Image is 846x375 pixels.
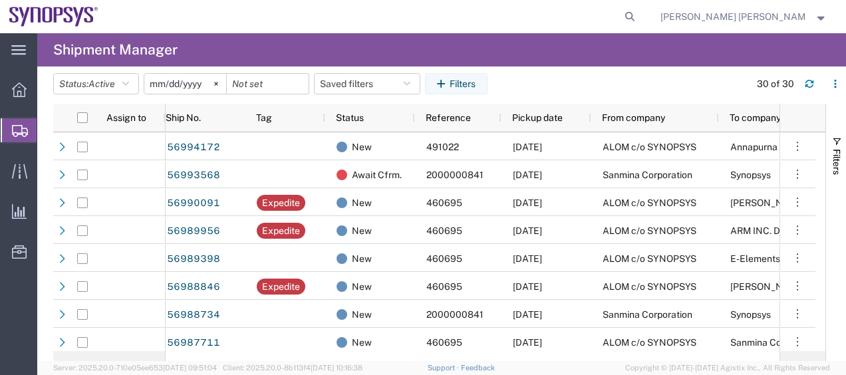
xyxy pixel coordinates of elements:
[166,165,221,186] a: 56993568
[166,249,221,270] a: 56989398
[227,74,309,94] input: Not set
[262,223,300,239] div: Expedite
[730,112,781,123] span: To company
[426,142,459,152] span: 491022
[426,253,462,264] span: 460695
[262,279,300,295] div: Expedite
[603,170,692,180] span: Sanmina Corporation
[9,7,98,27] img: logo
[602,112,665,123] span: From company
[352,301,372,328] span: New
[53,33,178,66] h4: Shipment Manager
[352,245,372,273] span: New
[428,364,461,372] a: Support
[426,170,484,180] span: 2000000841
[513,309,542,320] span: 09/30/2025
[757,77,794,91] div: 30 of 30
[513,197,542,208] span: 10/01/2025
[352,217,372,245] span: New
[730,309,771,320] span: Synopsys
[426,281,462,292] span: 460695
[730,142,841,152] span: Annapurna Labs (U.S.) Inc.
[352,273,372,301] span: New
[426,309,484,320] span: 2000000841
[730,170,771,180] span: Synopsys
[166,193,221,214] a: 56990091
[88,78,115,89] span: Active
[426,112,471,123] span: Reference
[166,221,221,242] a: 56989956
[106,112,146,123] span: Assign to
[660,9,827,25] button: [PERSON_NAME] [PERSON_NAME]
[426,225,462,236] span: 460695
[166,332,221,354] a: 56987711
[603,309,692,320] span: Sanmina Corporation
[352,133,372,161] span: New
[831,149,842,175] span: Filters
[512,112,563,123] span: Pickup date
[513,281,542,292] span: 10/01/2025
[163,364,217,372] span: [DATE] 09:51:04
[144,74,226,94] input: Not set
[223,364,362,372] span: Client: 2025.20.0-8b113f4
[730,225,830,236] span: ARM INC. Digital Realty
[513,225,542,236] span: 10/01/2025
[513,253,542,264] span: 10/02/2025
[513,142,542,152] span: 10/01/2025
[166,305,221,326] a: 56988734
[625,362,830,374] span: Copyright © [DATE]-[DATE] Agistix Inc., All Rights Reserved
[166,112,201,123] span: Ship No.
[314,73,420,94] button: Saved filters
[166,137,221,158] a: 56994172
[262,195,300,211] div: Expedite
[53,73,139,94] button: Status:Active
[513,337,542,348] span: 09/30/2025
[603,197,696,208] span: ALOM c/o SYNOPSYS
[603,225,696,236] span: ALOM c/o SYNOPSYS
[352,161,402,189] span: Await Cfrm.
[352,189,372,217] span: New
[603,281,696,292] span: ALOM c/o SYNOPSYS
[603,142,696,152] span: ALOM c/o SYNOPSYS
[730,337,820,348] span: Sanmina Corporation
[311,364,362,372] span: [DATE] 10:16:38
[730,281,828,292] span: Javad EMS
[513,170,542,180] span: 10/01/2025
[53,364,217,372] span: Server: 2025.20.0-710e05ee653
[336,112,364,123] span: Status
[660,9,806,24] span: Marilia de Melo Fernandes
[426,197,462,208] span: 460695
[461,364,495,372] a: Feedback
[603,253,696,264] span: ALOM c/o SYNOPSYS
[352,328,372,356] span: New
[256,112,272,123] span: Tag
[426,337,462,348] span: 460695
[166,277,221,298] a: 56988846
[730,197,828,208] span: Javad EMS
[425,73,488,94] button: Filters
[603,337,696,348] span: ALOM c/o SYNOPSYS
